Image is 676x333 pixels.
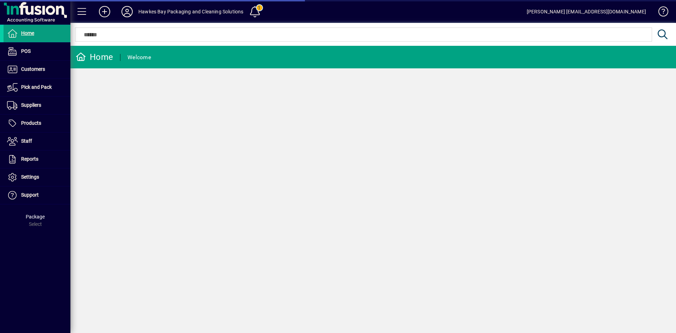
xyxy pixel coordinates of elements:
div: Hawkes Bay Packaging and Cleaning Solutions [138,6,244,17]
a: POS [4,43,70,60]
a: Suppliers [4,97,70,114]
div: Home [76,51,113,63]
button: Add [93,5,116,18]
a: Reports [4,150,70,168]
a: Support [4,186,70,204]
a: Settings [4,168,70,186]
span: Pick and Pack [21,84,52,90]
div: [PERSON_NAME] [EMAIL_ADDRESS][DOMAIN_NAME] [527,6,646,17]
span: POS [21,48,31,54]
a: Customers [4,61,70,78]
span: Package [26,214,45,220]
a: Products [4,115,70,132]
a: Staff [4,132,70,150]
span: Suppliers [21,102,41,108]
span: Customers [21,66,45,72]
span: Home [21,30,34,36]
a: Pick and Pack [4,79,70,96]
span: Reports [21,156,38,162]
span: Settings [21,174,39,180]
span: Products [21,120,41,126]
span: Staff [21,138,32,144]
button: Profile [116,5,138,18]
span: Support [21,192,39,198]
div: Welcome [127,52,151,63]
a: Knowledge Base [653,1,667,24]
